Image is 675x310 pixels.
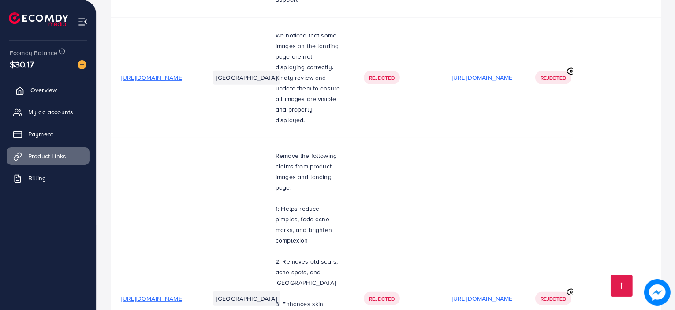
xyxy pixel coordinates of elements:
span: Overview [30,86,57,94]
a: Payment [7,125,90,143]
a: Billing [7,169,90,187]
span: Product Links [28,152,66,161]
p: [URL][DOMAIN_NAME] [452,72,514,83]
span: Rejected [541,295,566,303]
span: [URL][DOMAIN_NAME] [121,73,183,82]
img: image [78,60,86,69]
p: Remove the following claims from product images and landing page: [276,150,343,193]
span: Rejected [369,295,395,303]
p: 1: Helps reduce pimples, fade acne marks, and brighten complexion [276,203,343,246]
img: logo [9,12,68,26]
p: We noticed that some images on the landing page are not displaying correctly. Kindly review and u... [276,30,343,125]
p: 2: Removes old scars, acne spots, and [GEOGRAPHIC_DATA] [276,256,343,288]
a: My ad accounts [7,103,90,121]
span: Payment [28,130,53,138]
span: $30.17 [8,52,35,77]
span: Rejected [369,74,395,82]
li: [GEOGRAPHIC_DATA] [213,291,280,306]
span: Rejected [541,74,566,82]
img: menu [78,17,88,27]
img: image [644,279,671,306]
span: Billing [28,174,46,183]
li: [GEOGRAPHIC_DATA] [213,71,280,85]
span: [URL][DOMAIN_NAME] [121,294,183,303]
a: Product Links [7,147,90,165]
p: [URL][DOMAIN_NAME] [452,293,514,304]
a: Overview [7,81,90,99]
span: My ad accounts [28,108,73,116]
span: Ecomdy Balance [10,49,57,57]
